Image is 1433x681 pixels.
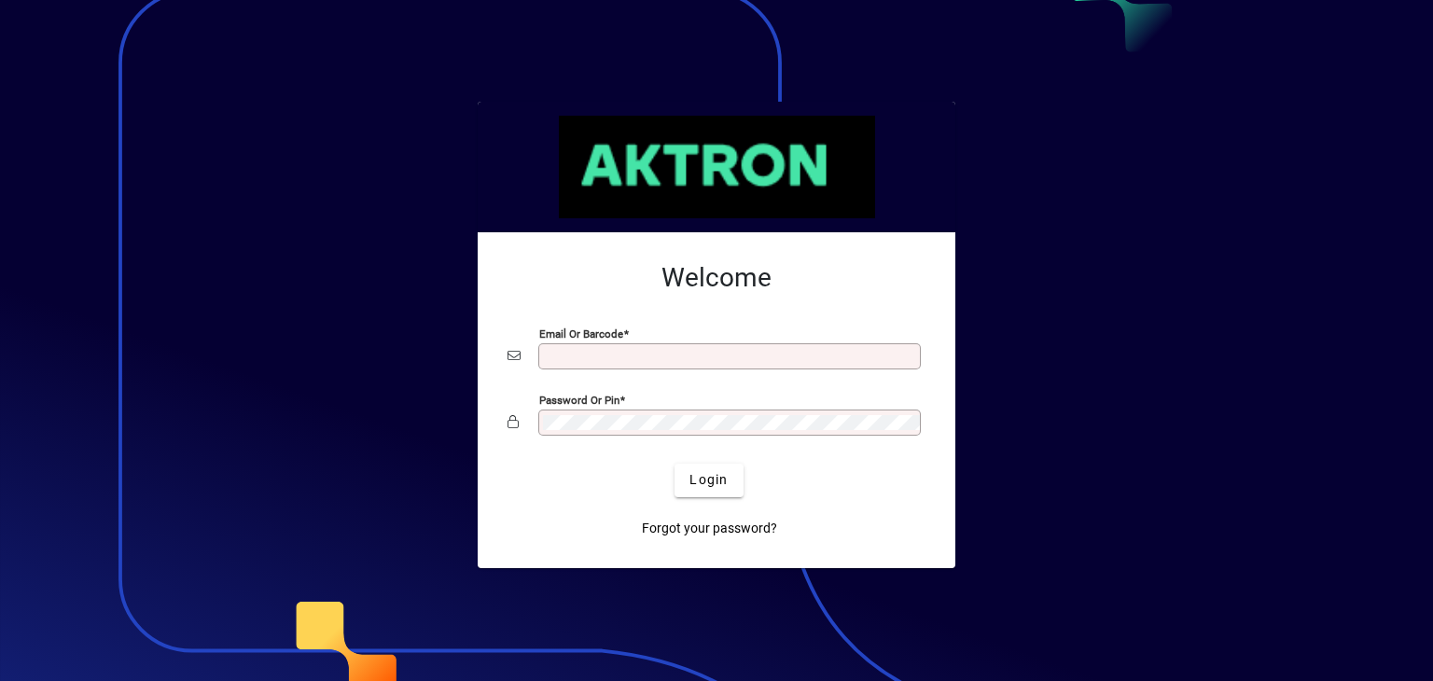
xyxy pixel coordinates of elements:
[508,262,925,294] h2: Welcome
[539,327,623,340] mat-label: Email or Barcode
[634,512,785,546] a: Forgot your password?
[689,470,728,490] span: Login
[539,393,619,406] mat-label: Password or Pin
[642,519,777,538] span: Forgot your password?
[675,464,743,497] button: Login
